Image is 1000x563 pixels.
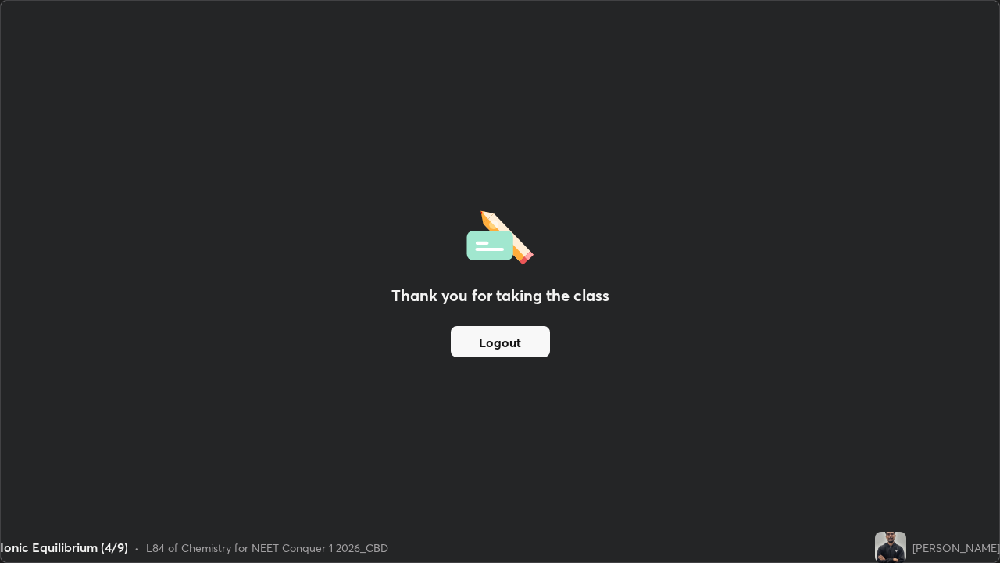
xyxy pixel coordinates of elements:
[466,206,534,265] img: offlineFeedback.1438e8b3.svg
[134,540,140,556] div: •
[912,540,1000,556] div: [PERSON_NAME]
[391,284,609,307] h2: Thank you for taking the class
[875,532,906,563] img: 213def5e5dbf4e79a6b4beccebb68028.jpg
[146,540,388,556] div: L84 of Chemistry for NEET Conquer 1 2026_CBD
[451,326,550,357] button: Logout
